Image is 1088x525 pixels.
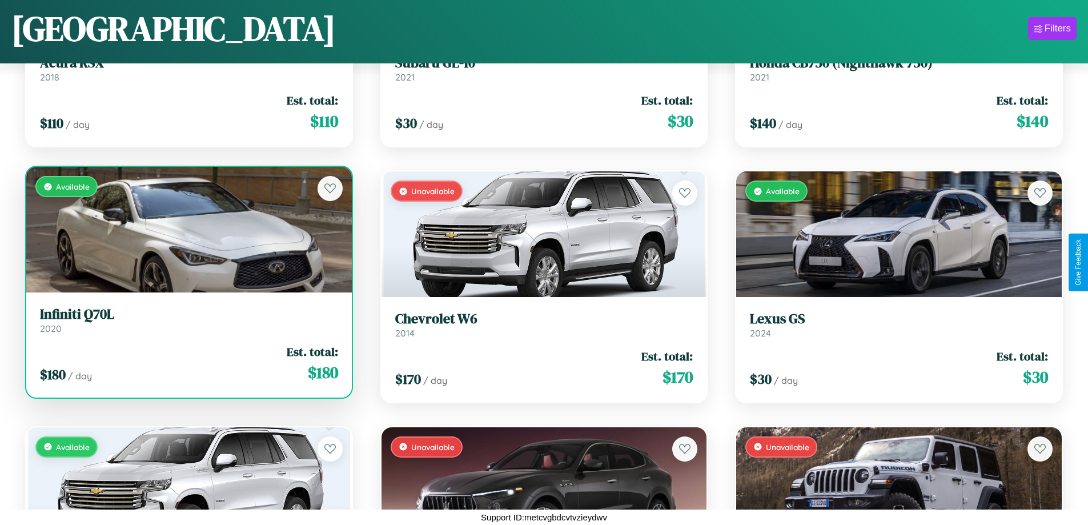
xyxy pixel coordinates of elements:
span: 2014 [395,327,415,339]
span: $ 180 [308,361,338,384]
h3: Chevrolet W6 [395,311,693,327]
h3: Subaru GL-10 [395,55,693,71]
span: $ 110 [310,110,338,133]
span: / day [423,375,447,386]
h3: Honda CB750 (Nighthawk 750) [750,55,1048,71]
span: Available [56,442,90,452]
span: $ 170 [395,370,421,388]
div: Give Feedback [1074,239,1082,286]
span: Unavailable [766,442,809,452]
span: / day [68,370,92,382]
span: $ 30 [1023,366,1048,388]
h3: Lexus GS [750,311,1048,327]
span: / day [66,119,90,130]
a: Chevrolet W62014 [395,311,693,339]
span: $ 140 [1017,110,1048,133]
span: Est. total: [641,92,693,109]
span: / day [419,119,443,130]
span: / day [778,119,802,130]
span: Est. total: [997,92,1048,109]
span: 2018 [40,71,59,83]
span: $ 140 [750,114,776,133]
div: Filters [1045,23,1071,34]
button: Filters [1028,17,1077,40]
a: Lexus GS2024 [750,311,1048,339]
span: $ 180 [40,365,66,384]
p: Support ID: metcvgbdcvtvzieydwv [481,510,607,525]
h3: Infiniti Q70L [40,306,338,323]
span: Est. total: [287,343,338,360]
span: Available [56,182,90,191]
a: Infiniti Q70L2020 [40,306,338,334]
span: Est. total: [641,348,693,364]
a: Subaru GL-102021 [395,55,693,83]
span: 2024 [750,327,771,339]
span: Est. total: [287,92,338,109]
span: Unavailable [411,442,455,452]
span: $ 30 [750,370,772,388]
span: / day [774,375,798,386]
span: Unavailable [411,186,455,196]
span: Est. total: [997,348,1048,364]
a: Acura RSX2018 [40,55,338,83]
span: $ 30 [668,110,693,133]
span: 2021 [395,71,415,83]
span: $ 170 [663,366,693,388]
span: Available [766,186,800,196]
span: $ 30 [395,114,417,133]
span: 2020 [40,323,62,334]
span: $ 110 [40,114,63,133]
a: Honda CB750 (Nighthawk 750)2021 [750,55,1048,83]
span: 2021 [750,71,769,83]
h1: [GEOGRAPHIC_DATA] [11,5,336,52]
h3: Acura RSX [40,55,338,71]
